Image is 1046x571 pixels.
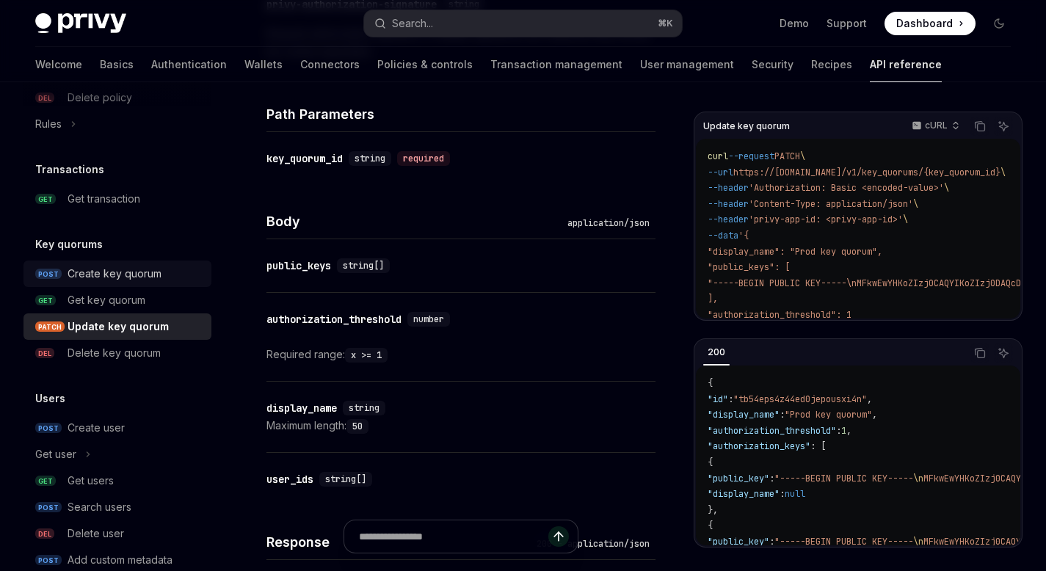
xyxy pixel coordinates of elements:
button: cURL [904,114,966,139]
a: Support [827,16,867,31]
span: POST [35,555,62,566]
div: required [397,151,450,166]
span: 'Content-Type: application/json' [749,198,913,210]
div: Required range: [266,346,655,363]
div: Create user [68,419,125,437]
span: \n [913,473,923,484]
h4: Path Parameters [266,104,655,124]
span: : [780,488,785,500]
a: Wallets [244,47,283,82]
span: "authorization_keys" [708,440,810,452]
span: "public_key" [708,473,769,484]
span: ⌘ K [658,18,673,29]
a: Policies & controls [377,47,473,82]
a: POSTCreate key quorum [23,261,211,287]
span: ], [708,293,718,305]
div: display_name [266,401,337,415]
code: x >= 1 [345,348,388,363]
div: key_quorum_id [266,151,343,166]
a: Transaction management [490,47,622,82]
span: --url [708,167,733,178]
span: 'Authorization: Basic <encoded-value>' [749,182,944,194]
span: "public_keys": [ [708,261,790,273]
span: \ [800,150,805,162]
a: Demo [780,16,809,31]
div: Search... [392,15,433,32]
a: API reference [870,47,942,82]
a: DELDelete user [23,520,211,547]
a: PATCHUpdate key quorum [23,313,211,340]
code: 50 [346,419,368,434]
div: Delete key quorum [68,344,161,362]
div: Get transaction [68,190,140,208]
span: --header [708,182,749,194]
span: string[] [343,260,384,272]
button: Open search [364,10,681,37]
button: Ask AI [994,343,1013,363]
a: POSTCreate user [23,415,211,441]
a: User management [640,47,734,82]
span: : [836,425,841,437]
span: 'privy-app-id: <privy-app-id>' [749,214,903,225]
span: : [728,393,733,405]
span: PATCH [774,150,800,162]
span: --header [708,214,749,225]
span: "display_name" [708,488,780,500]
button: Toggle dark mode [987,12,1011,35]
a: DELDelete key quorum [23,340,211,366]
span: \n [913,536,923,548]
span: Update key quorum [703,120,790,132]
a: GETGet users [23,468,211,494]
a: POSTSearch users [23,494,211,520]
div: Delete user [68,525,124,542]
span: : [ [810,440,826,452]
div: Get key quorum [68,291,145,309]
div: user_ids [266,472,313,487]
div: Update key quorum [68,318,169,335]
span: "Prod key quorum" [785,409,872,421]
h4: Body [266,211,562,231]
span: "tb54eps4z44ed0jepousxi4n" [733,393,867,405]
button: Toggle Rules section [23,111,211,137]
span: { [708,457,713,468]
span: '{ [738,230,749,241]
a: GETGet transaction [23,186,211,212]
span: null [785,488,805,500]
h5: Transactions [35,161,104,178]
span: , [846,425,851,437]
span: \ [944,182,949,194]
span: : [769,536,774,548]
span: \ [1000,167,1006,178]
span: GET [35,476,56,487]
a: GETGet key quorum [23,287,211,313]
span: \ [903,214,908,225]
div: 200 [703,343,730,361]
input: Ask a question... [359,520,548,553]
span: "display_name": "Prod key quorum", [708,246,882,258]
a: Dashboard [885,12,976,35]
div: Search users [68,498,131,516]
div: Get users [68,472,114,490]
span: POST [35,269,62,280]
span: "id" [708,393,728,405]
span: "public_key" [708,536,769,548]
span: POST [35,502,62,513]
span: GET [35,295,56,306]
span: DEL [35,528,54,539]
a: Authentication [151,47,227,82]
span: string[] [325,473,366,485]
div: public_keys [266,258,331,273]
span: , [872,409,877,421]
div: Create key quorum [68,265,161,283]
span: --data [708,230,738,241]
button: Send message [548,526,569,547]
a: Welcome [35,47,82,82]
span: https://[DOMAIN_NAME]/v1/key_quorums/{key_quorum_id} [733,167,1000,178]
button: Copy the contents from the code block [970,343,989,363]
span: GET [35,194,56,205]
span: --request [728,150,774,162]
a: Security [752,47,793,82]
span: "authorization_threshold": 1 [708,309,851,321]
span: --header [708,198,749,210]
div: Rules [35,115,62,133]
